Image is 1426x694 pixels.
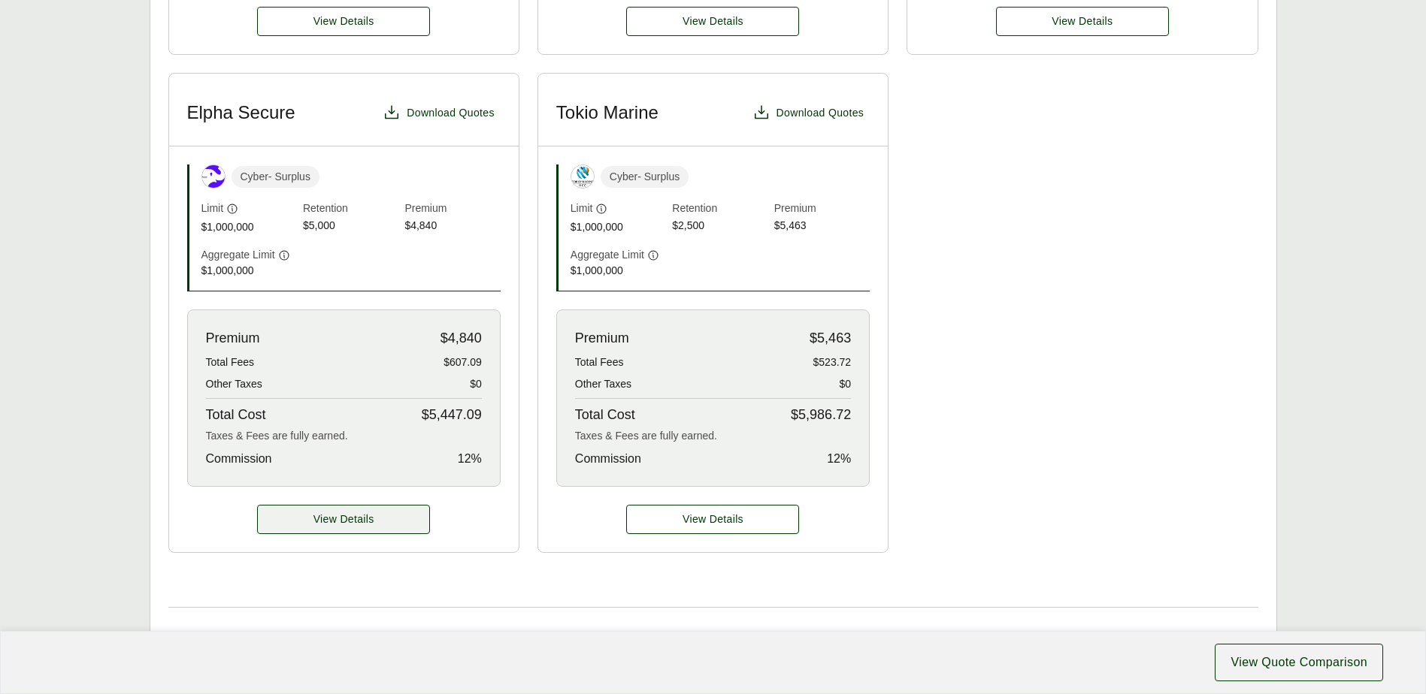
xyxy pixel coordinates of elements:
[1052,14,1113,29] span: View Details
[571,201,593,216] span: Limit
[313,511,374,527] span: View Details
[575,428,851,444] div: Taxes & Fees are fully earned.
[626,7,799,36] a: Coalition details
[575,328,629,349] span: Premium
[407,105,495,121] span: Download Quotes
[201,247,275,263] span: Aggregate Limit
[575,450,641,468] span: Commission
[571,165,594,188] img: Tokio Marine
[313,14,374,29] span: View Details
[813,355,852,370] span: $523.72
[202,165,225,188] img: Elpha Secure
[206,328,260,349] span: Premium
[232,166,319,188] span: Cyber - Surplus
[187,101,295,124] h3: Elpha Secure
[672,218,767,235] span: $2,500
[746,98,870,128] button: Download Quotes
[206,405,266,425] span: Total Cost
[470,376,482,392] span: $0
[377,98,501,128] button: Download Quotes
[774,218,870,235] span: $5,463
[571,219,666,235] span: $1,000,000
[683,14,743,29] span: View Details
[575,355,624,370] span: Total Fees
[840,376,852,392] span: $0
[257,505,430,534] button: View Details
[683,511,743,527] span: View Details
[571,247,644,263] span: Aggregate Limit
[774,201,870,218] span: Premium
[672,201,767,218] span: Retention
[404,201,500,218] span: Premium
[206,376,262,392] span: Other Taxes
[1215,644,1383,681] button: View Quote Comparison
[626,505,799,534] button: View Details
[810,328,851,349] span: $5,463
[257,505,430,534] a: Elpha Secure details
[441,328,482,349] span: $4,840
[303,201,398,218] span: Retention
[257,7,430,36] button: View Details
[575,376,631,392] span: Other Taxes
[206,450,272,468] span: Commission
[201,219,297,235] span: $1,000,000
[206,355,255,370] span: Total Fees
[827,450,851,468] span: 12 %
[575,405,635,425] span: Total Cost
[556,101,659,124] h3: Tokio Marine
[996,7,1169,36] a: At-Bay details
[626,7,799,36] button: View Details
[996,7,1169,36] button: View Details
[791,405,851,425] span: $5,986.72
[422,405,482,425] span: $5,447.09
[404,218,500,235] span: $4,840
[1231,653,1367,671] span: View Quote Comparison
[626,505,799,534] a: Tokio Marine details
[777,105,864,121] span: Download Quotes
[257,7,430,36] a: CFC details
[206,428,482,444] div: Taxes & Fees are fully earned.
[201,201,224,216] span: Limit
[201,263,297,279] span: $1,000,000
[303,218,398,235] span: $5,000
[458,450,482,468] span: 12 %
[571,263,666,279] span: $1,000,000
[601,166,689,188] span: Cyber - Surplus
[444,355,482,370] span: $607.09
